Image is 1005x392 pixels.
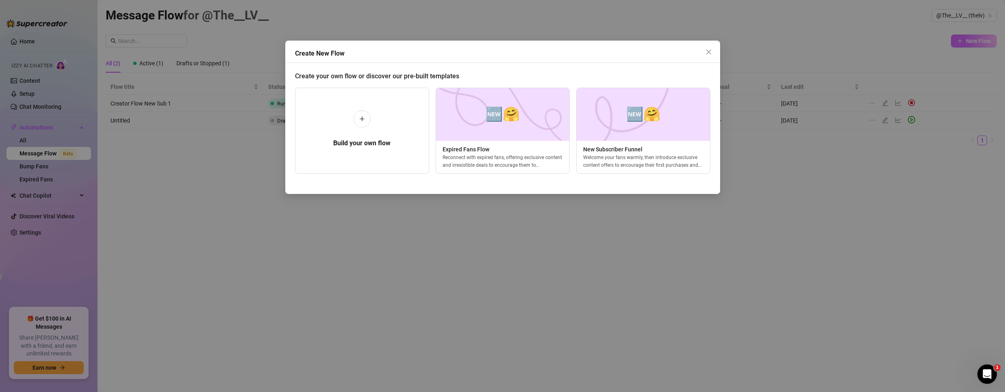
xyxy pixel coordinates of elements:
div: Reconnect with expired fans, offering exclusive content and irresistible deals to encourage them ... [436,154,569,168]
span: 🆕🤗 [626,103,660,125]
div: Create New Flow [295,49,720,58]
button: Close [702,45,715,58]
div: Welcome your fans warmly, then introduce exclusive content offers to encourage their first purcha... [576,154,710,168]
iframe: Intercom live chat [977,364,997,384]
span: Expired Fans Flow [436,145,569,154]
span: plus [359,116,365,122]
h5: Build your own flow [333,138,391,148]
span: 🆕🤗 [485,103,519,125]
span: close [705,49,712,55]
span: 1 [994,364,1001,371]
span: Close [702,49,715,55]
span: New Subscriber Funnel [576,145,710,154]
span: Create your own flow or discover our pre-built templates [295,72,459,80]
